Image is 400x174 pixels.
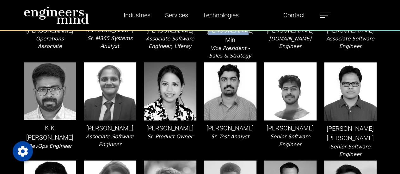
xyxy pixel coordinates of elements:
[144,123,196,133] p: [PERSON_NAME]
[121,8,153,22] a: Industries
[163,8,191,22] a: Services
[84,62,136,120] img: leader-img
[269,36,311,49] i: [DOMAIN_NAME] Engineer
[324,62,377,121] img: leader-img
[24,62,76,120] img: leader-img
[87,35,132,49] i: Sr. M365 Systems Analyst
[324,124,377,143] p: [PERSON_NAME] [PERSON_NAME]
[84,123,136,133] p: [PERSON_NAME]
[146,36,194,49] i: Associate Software Engineer, Liferay
[326,36,374,49] i: Associate Software Engineer
[264,62,317,120] img: leader-img
[211,134,249,140] i: Sr. Test Analyst
[144,62,196,120] img: leader-img
[200,8,241,22] a: Technologies
[36,36,64,49] i: Operations Associate
[204,62,256,120] img: leader-img
[330,143,370,157] i: Senior Software Engineer
[270,134,310,147] i: Senior Software Engineer
[264,123,317,133] p: [PERSON_NAME]
[28,143,72,149] i: DevOps Engineer
[24,6,89,24] img: logo
[86,134,134,147] i: Associate Software Engineer
[24,123,76,142] p: K K [PERSON_NAME]
[209,45,251,59] i: Vice President - Sales & Strategy
[204,123,256,133] p: [PERSON_NAME]
[281,8,307,22] a: Contact
[147,134,193,140] i: Sr. Product Owner
[204,26,256,45] p: [PERSON_NAME] Min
